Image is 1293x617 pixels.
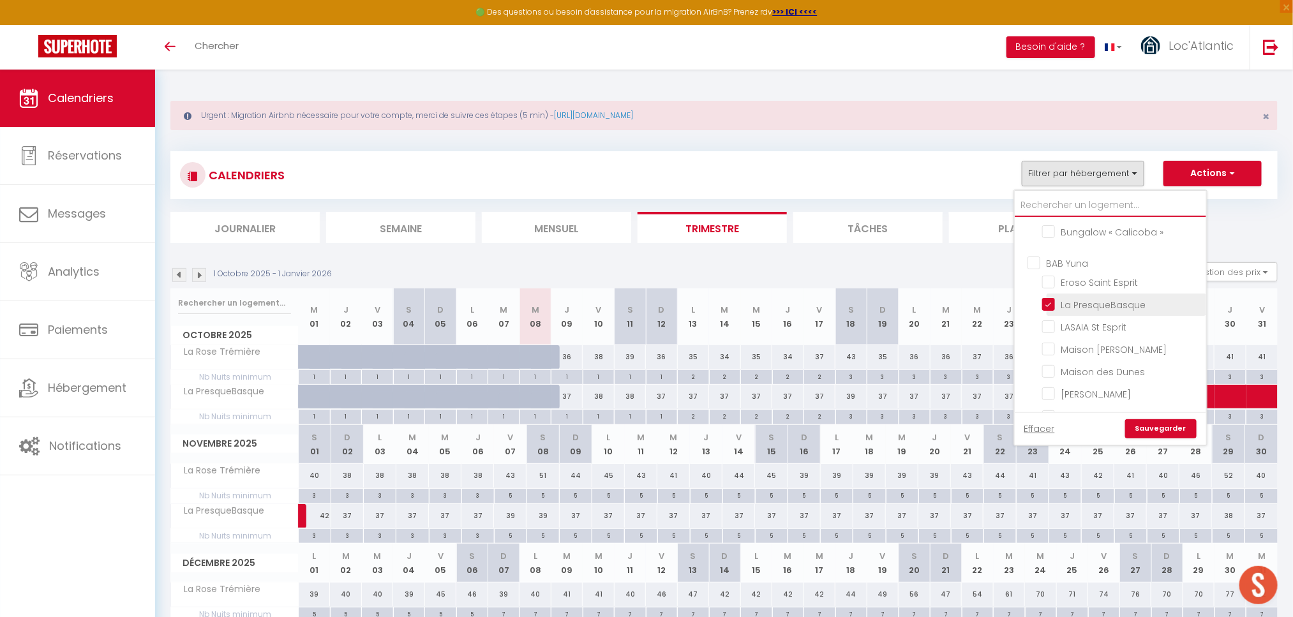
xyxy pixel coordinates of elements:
th: 13 [678,288,710,345]
abbr: J [704,431,709,443]
div: 3 [867,410,899,422]
abbr: M [408,431,416,443]
div: 37 [962,345,994,369]
div: 37 [804,345,836,369]
th: 01 [299,288,331,345]
abbr: S [848,304,854,316]
div: 3 [994,410,1025,422]
abbr: D [437,304,444,316]
div: 45 [755,464,788,487]
div: 1 [299,370,330,382]
th: 18 [835,288,867,345]
div: 43 [494,464,527,487]
div: 1 [457,410,488,422]
div: 1 [457,370,488,382]
div: 1 [520,410,551,422]
abbr: M [974,304,982,316]
abbr: V [375,304,380,316]
div: 43 [1049,464,1082,487]
span: Nb Nuits minimum [171,410,298,424]
abbr: S [769,431,775,443]
th: 19 [867,288,899,345]
a: Effacer [1024,422,1055,436]
div: 1 [520,370,551,382]
th: 03 [364,425,396,464]
div: 36 [551,345,583,369]
div: 3 [994,370,1025,382]
div: 40 [299,464,331,487]
div: 39 [853,464,886,487]
div: 37 [931,385,962,408]
a: ... Loc'Atlantic [1132,25,1250,70]
th: 01 [299,425,331,464]
li: Semaine [326,212,475,243]
h3: CALENDRIERS [206,161,285,190]
div: 40 [1245,464,1278,487]
div: 3 [836,370,867,382]
div: 2 [710,370,741,382]
abbr: M [865,431,873,443]
div: 5 [952,489,983,501]
span: Analytics [48,264,100,279]
div: 39 [788,464,821,487]
div: 1 [583,410,615,422]
div: 37 [709,385,741,408]
span: La Rose Trémière [173,345,264,359]
div: 5 [1180,489,1212,501]
span: La PresqueBasque [1061,299,1146,311]
input: Rechercher un logement... [178,292,291,315]
div: 37 [962,385,994,408]
img: Super Booking [38,35,117,57]
div: 38 [461,464,494,487]
abbr: J [475,431,481,443]
abbr: L [470,304,474,316]
div: 5 [886,489,918,501]
div: 37 [429,504,461,528]
div: 37 [364,504,396,528]
th: 20 [899,288,931,345]
div: 3 [1215,410,1246,422]
div: 36 [899,345,931,369]
th: 16 [772,288,804,345]
div: 44 [560,464,592,487]
abbr: J [786,304,791,316]
div: 35 [678,345,710,369]
div: 2 [741,410,772,422]
div: 3 [899,410,931,422]
div: 40 [690,464,722,487]
abbr: S [312,431,318,443]
abbr: V [507,431,513,443]
abbr: M [310,304,318,316]
a: Chercher [185,25,248,70]
div: 37 [994,385,1026,408]
span: La PresqueBasque [173,504,268,518]
abbr: S [627,304,633,316]
div: 5 [1147,489,1179,501]
a: >>> ICI <<<< [773,6,818,17]
div: 41 [1114,464,1147,487]
div: Ouvrir le chat [1239,566,1278,604]
th: 30 [1215,288,1246,345]
abbr: D [1259,431,1265,443]
div: 37 [678,385,710,408]
div: 5 [1082,489,1114,501]
th: 17 [821,425,853,464]
th: 05 [429,425,461,464]
span: Hébergement [48,380,126,396]
th: 09 [551,288,583,345]
div: 3 [899,370,931,382]
abbr: J [1006,304,1012,316]
th: 10 [583,288,615,345]
th: 21 [951,425,983,464]
div: 3 [364,489,396,501]
span: La Rose Trémière [173,464,264,478]
th: 31 [1246,288,1278,345]
span: Loc'Atlantic [1169,38,1234,54]
div: 5 [495,489,527,501]
div: 1 [362,410,393,422]
div: 38 [331,464,364,487]
div: 5 [756,489,788,501]
div: Filtrer par hébergement [1013,190,1207,446]
div: 3 [1215,370,1246,382]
